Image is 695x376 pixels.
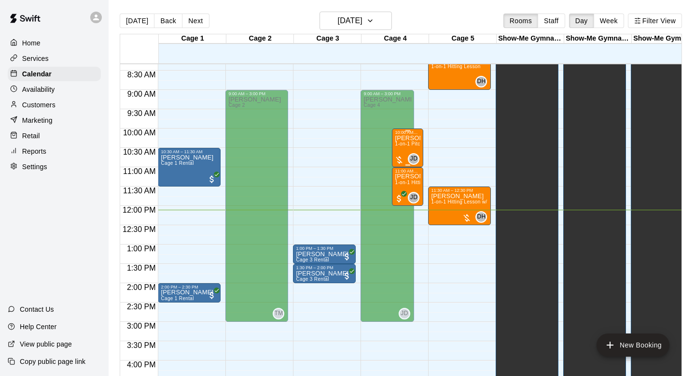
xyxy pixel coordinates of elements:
[564,34,632,43] div: Show-Me Gymnastics Cage 2
[154,14,182,28] button: Back
[395,169,420,174] div: 11:00 AM – 12:00 PM
[8,144,101,159] div: Reports
[121,187,158,195] span: 11:30 AM
[395,180,444,185] span: 1-on-1 Hitting Lesson
[8,129,101,143] a: Retail
[20,304,54,314] p: Contact Us
[479,211,487,223] span: Danny Hill
[628,14,682,28] button: Filter View
[475,76,487,87] div: Danny Hill
[225,90,288,322] div: 9:00 AM – 3:00 PM: Available
[296,276,329,282] span: Cage 3 Rental
[120,206,158,214] span: 12:00 PM
[125,264,158,272] span: 1:30 PM
[428,51,491,90] div: 8:00 AM – 9:00 AM: Milius
[479,76,487,87] span: Danny Hill
[342,271,352,281] span: All customers have paid
[161,160,194,166] span: Cage 1 Rental
[408,192,419,203] div: Jake Deakins
[497,34,564,43] div: Show-Me Gymnastics Cage 1
[125,245,158,253] span: 1:00 PM
[392,129,423,167] div: 10:00 AM – 11:00 AM: 1-on-1 Pitching Lesson
[293,245,356,264] div: 1:00 PM – 1:30 PM: Ashley Brown
[22,131,40,141] p: Retail
[8,98,101,112] a: Customers
[125,90,158,98] span: 9:00 AM
[431,188,488,193] div: 11:30 AM – 12:30 PM
[22,85,55,94] p: Availability
[392,167,423,206] div: 11:00 AM – 12:00 PM: Paxton Yowell
[125,361,158,369] span: 4:00 PM
[412,153,419,165] span: Jake Deakins
[8,51,101,66] a: Services
[399,308,410,319] div: Jake Deakins
[273,308,284,319] div: Tre Morris
[293,264,356,283] div: 1:30 PM – 2:00 PM: Ashley Brown
[296,246,353,251] div: 1:00 PM – 1:30 PM
[412,192,419,203] span: Jake Deakins
[120,14,154,28] button: [DATE]
[161,149,218,154] div: 10:30 AM – 11:30 AM
[428,187,491,225] div: 11:30 AM – 12:30 PM: 1-on-1 Hitting Lesson w/ Danny Hill
[20,357,85,366] p: Copy public page link
[120,225,158,233] span: 12:30 PM
[342,252,352,261] span: All customers have paid
[8,67,101,81] a: Calendar
[597,333,669,357] button: add
[394,194,404,203] span: All customers have paid
[226,34,294,43] div: Cage 2
[182,14,209,28] button: Next
[294,34,361,43] div: Cage 3
[121,148,158,156] span: 10:30 AM
[207,174,217,184] span: All customers have paid
[401,309,408,318] span: JD
[8,113,101,128] a: Marketing
[361,90,414,322] div: 9:00 AM – 3:00 PM: Available
[22,162,47,172] p: Settings
[125,109,158,117] span: 9:30 AM
[125,71,158,79] span: 8:30 AM
[161,296,194,301] span: Cage 1 Rental
[125,303,158,311] span: 2:30 PM
[125,341,158,349] span: 3:30 PM
[538,14,565,28] button: Staff
[477,77,486,87] span: DH
[320,12,392,30] button: [DATE]
[363,102,380,108] span: Cage 4
[475,211,487,223] div: Danny Hill
[338,14,362,28] h6: [DATE]
[8,82,101,97] a: Availability
[408,153,419,165] div: Jake Deakins
[228,102,245,108] span: Cage 2
[361,34,429,43] div: Cage 4
[429,34,497,43] div: Cage 5
[8,36,101,50] a: Home
[207,290,217,300] span: All customers have paid
[296,265,353,270] div: 1:30 PM – 2:00 PM
[296,257,329,262] span: Cage 3 Rental
[158,283,221,303] div: 2:00 PM – 2:30 PM: Randy Kirkman
[431,199,530,204] span: 1-on-1 Hitting Lesson w/ [PERSON_NAME]
[228,91,285,96] div: 9:00 AM – 3:00 PM
[121,129,158,137] span: 10:00 AM
[20,339,72,349] p: View public page
[161,285,218,289] div: 2:00 PM – 2:30 PM
[8,159,101,174] a: Settings
[22,38,41,48] p: Home
[477,212,486,222] span: DH
[569,14,594,28] button: Day
[125,283,158,291] span: 2:00 PM
[22,146,46,156] p: Reports
[20,322,56,332] p: Help Center
[159,34,226,43] div: Cage 1
[363,91,411,96] div: 9:00 AM – 3:00 PM
[22,54,49,63] p: Services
